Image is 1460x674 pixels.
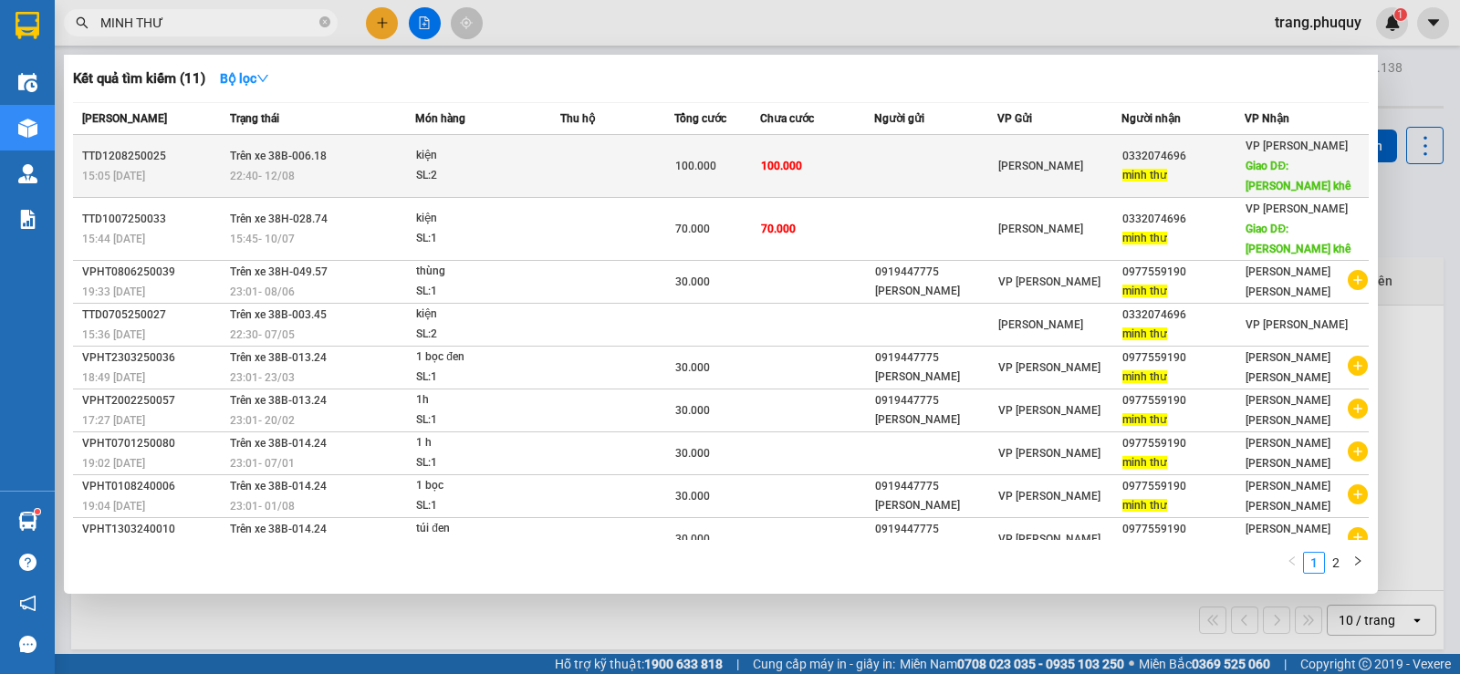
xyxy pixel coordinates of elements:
span: minh thư [1122,169,1167,181]
div: SL: 2 [416,166,553,186]
span: [PERSON_NAME] [998,318,1083,331]
span: close-circle [319,15,330,32]
div: kiện [416,146,553,166]
span: Trên xe 38B-014.24 [230,437,327,450]
div: SL: 1 [416,496,553,516]
span: VP [PERSON_NAME] [998,275,1100,288]
span: VP Gửi [997,112,1032,125]
div: [PERSON_NAME] [875,496,997,515]
div: SL: 1 [416,410,553,430]
div: SL: 1 [416,368,553,388]
span: VP [PERSON_NAME] [998,447,1100,460]
span: Trên xe 38B-013.24 [230,351,327,364]
span: 18:49 [DATE] [82,371,145,384]
div: SL: 1 [416,539,553,559]
div: kiện [416,209,553,229]
span: Trên xe 38B-006.18 [230,150,327,162]
span: Trạng thái [230,112,279,125]
div: [PERSON_NAME] [875,410,997,430]
div: SL: 2 [416,325,553,345]
span: VP [PERSON_NAME] [1246,318,1348,331]
span: 15:05 [DATE] [82,170,145,182]
span: Thu hộ [560,112,595,125]
img: warehouse-icon [18,164,37,183]
span: 23:01 - 20/02 [230,414,295,427]
div: 0977559190 [1122,477,1245,496]
span: Trên xe 38H-028.74 [230,213,328,225]
button: right [1347,552,1369,574]
span: down [256,72,269,85]
span: minh thư [1122,499,1167,512]
span: close-circle [319,16,330,27]
span: [PERSON_NAME] [PERSON_NAME] [1246,351,1330,384]
span: 30.000 [675,490,710,503]
span: left [1287,555,1298,566]
span: 17:27 [DATE] [82,414,145,427]
li: Previous Page [1281,552,1303,574]
span: 15:45 - 10/07 [230,233,295,245]
span: Người nhận [1121,112,1181,125]
div: TTD0705250027 [82,306,224,325]
span: 22:40 - 12/08 [230,170,295,182]
span: search [76,16,89,29]
strong: Bộ lọc [220,71,269,86]
div: 0977559190 [1122,348,1245,368]
div: 0332074696 [1122,210,1245,229]
span: 30.000 [675,275,710,288]
span: Giao DĐ: [PERSON_NAME] khê [1246,160,1350,192]
span: minh thư [1122,370,1167,383]
div: VPHT2303250036 [82,348,224,368]
div: 0332074696 [1122,306,1245,325]
span: plus-circle [1348,399,1368,419]
div: 0919447775 [875,520,997,539]
div: 0919447775 [875,391,997,410]
span: Trên xe 38H-049.57 [230,265,328,278]
span: 23:01 - 01/08 [230,500,295,513]
div: 1h [416,390,553,410]
span: Trên xe 38B-003.45 [230,308,327,321]
div: 0919447775 [875,477,997,496]
div: 0919447775 [875,263,997,282]
span: right [1352,555,1363,566]
sup: 1 [35,509,40,514]
a: 1 [1304,553,1324,573]
span: 23:01 - 08/06 [230,285,295,298]
div: 1 bọc [416,476,553,496]
div: 1 h [416,433,553,453]
span: plus-circle [1348,484,1368,504]
div: SL: 1 [416,282,553,302]
li: 2 [1325,552,1347,574]
span: [PERSON_NAME] [PERSON_NAME] [1246,480,1330,513]
div: TTD1208250025 [82,147,224,166]
span: 19:33 [DATE] [82,285,145,298]
span: message [19,636,36,653]
span: [PERSON_NAME] [998,160,1083,172]
span: plus-circle [1348,441,1368,461]
span: Trên xe 38B-014.24 [230,480,327,493]
div: SL: 1 [416,453,553,473]
span: plus-circle [1348,270,1368,290]
span: minh thư [1122,232,1167,244]
div: SL: 1 [416,229,553,249]
span: 22:30 - 07/05 [230,328,295,341]
div: [PERSON_NAME] [875,539,997,558]
div: 0977559190 [1122,263,1245,282]
span: [PERSON_NAME] [PERSON_NAME] [1246,523,1330,555]
span: 30.000 [675,404,710,417]
span: VP [PERSON_NAME] [1246,140,1348,152]
span: [PERSON_NAME] [PERSON_NAME] [1246,437,1330,470]
span: 100.000 [675,160,716,172]
div: thùng [416,262,553,282]
div: VPHT0108240006 [82,477,224,496]
div: TTD1007250033 [82,210,224,229]
span: 15:44 [DATE] [82,233,145,245]
span: 23:01 - 23/03 [230,371,295,384]
span: [PERSON_NAME] [PERSON_NAME] [1246,265,1330,298]
span: 70.000 [761,223,796,235]
h3: Kết quả tìm kiếm ( 11 ) [73,69,205,88]
a: 2 [1326,553,1346,573]
span: question-circle [19,554,36,571]
div: VPHT2002250057 [82,391,224,410]
div: 0977559190 [1122,520,1245,539]
span: minh thư [1122,456,1167,469]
